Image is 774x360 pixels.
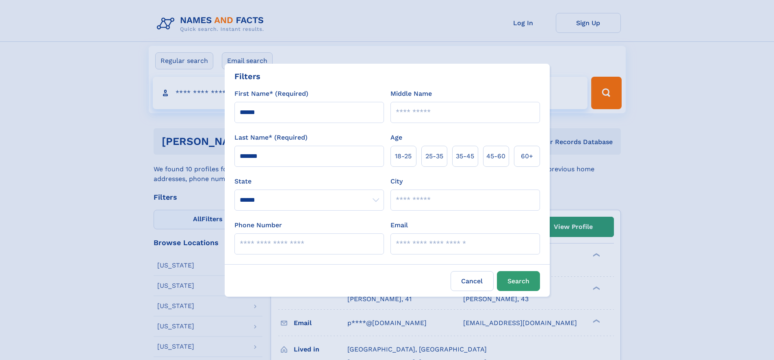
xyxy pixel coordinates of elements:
span: 60+ [521,151,533,161]
label: Age [390,133,402,142]
label: City [390,177,403,186]
label: Phone Number [234,220,282,230]
div: Filters [234,70,260,82]
button: Search [497,271,540,291]
label: Last Name* (Required) [234,133,308,142]
span: 25‑35 [425,151,443,161]
label: Email [390,220,408,230]
label: Middle Name [390,89,432,99]
label: First Name* (Required) [234,89,308,99]
span: 45‑60 [486,151,505,161]
label: Cancel [451,271,494,291]
label: State [234,177,384,186]
span: 35‑45 [456,151,474,161]
span: 18‑25 [395,151,412,161]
